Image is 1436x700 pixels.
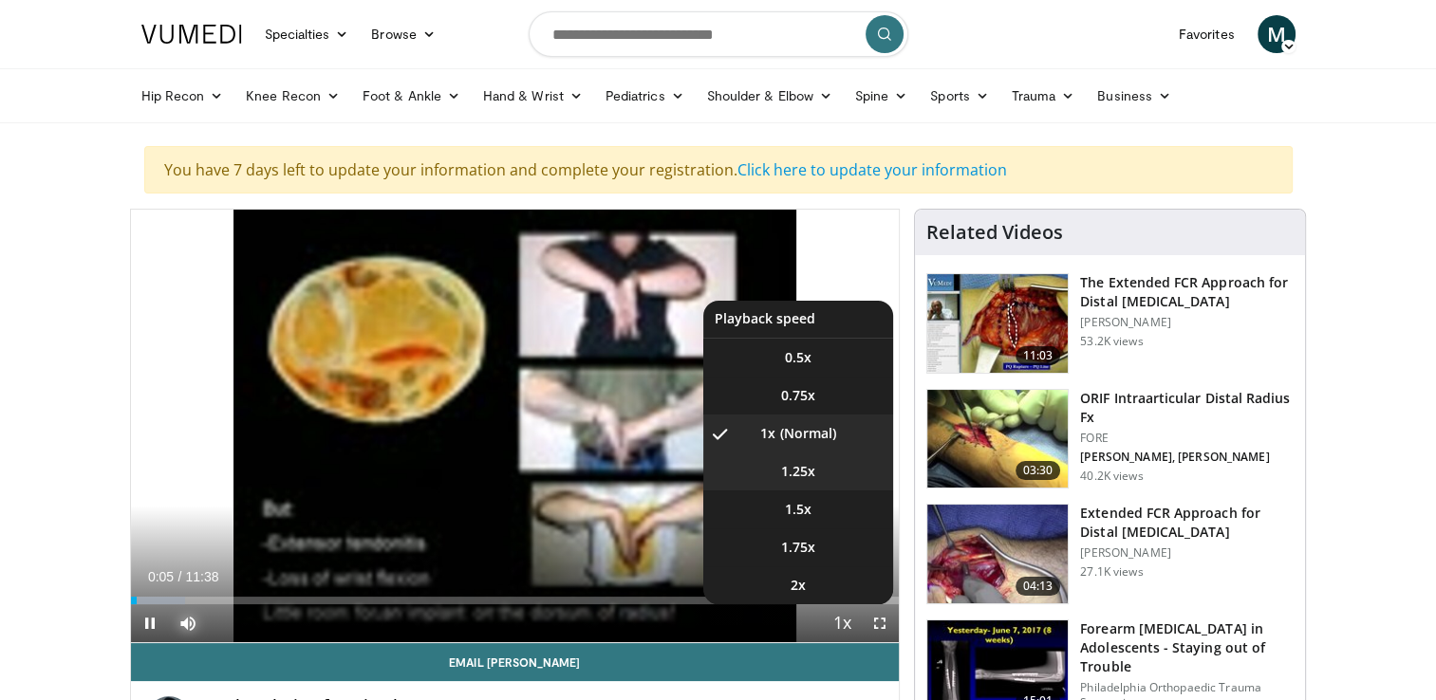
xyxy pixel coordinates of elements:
[696,77,844,115] a: Shoulder & Elbow
[781,538,815,557] span: 1.75x
[360,15,447,53] a: Browse
[1080,273,1294,311] h3: The Extended FCR Approach for Distal [MEDICAL_DATA]
[785,500,811,519] span: 1.5x
[737,159,1007,180] a: Click here to update your information
[472,77,594,115] a: Hand & Wrist
[130,77,235,115] a: Hip Recon
[823,604,861,642] button: Playback Rate
[1080,469,1143,484] p: 40.2K views
[131,597,900,604] div: Progress Bar
[178,569,182,584] span: /
[253,15,361,53] a: Specialties
[148,569,174,584] span: 0:05
[760,424,775,443] span: 1x
[185,569,218,584] span: 11:38
[1080,504,1294,542] h3: Extended FCR Approach for Distal [MEDICAL_DATA]
[351,77,472,115] a: Foot & Ankle
[791,576,806,595] span: 2x
[927,274,1068,373] img: 275697_0002_1.png.150x105_q85_crop-smart_upscale.jpg
[141,25,242,44] img: VuMedi Logo
[926,273,1294,374] a: 11:03 The Extended FCR Approach for Distal [MEDICAL_DATA] [PERSON_NAME] 53.2K views
[1080,334,1143,349] p: 53.2K views
[1080,431,1294,446] p: FORE
[1086,77,1183,115] a: Business
[926,221,1063,244] h4: Related Videos
[1080,450,1294,465] p: [PERSON_NAME], [PERSON_NAME]
[1016,346,1061,365] span: 11:03
[785,348,811,367] span: 0.5x
[844,77,919,115] a: Spine
[927,390,1068,488] img: 212608_0000_1.png.150x105_q85_crop-smart_upscale.jpg
[131,643,900,681] a: Email [PERSON_NAME]
[131,210,900,643] video-js: Video Player
[1080,619,1294,676] h3: Forearm [MEDICAL_DATA] in Adolescents - Staying out of Trouble
[781,462,815,481] span: 1.25x
[1080,315,1294,330] p: [PERSON_NAME]
[1080,389,1294,427] h3: ORIF Intraarticular Distal Radius Fx
[234,77,351,115] a: Knee Recon
[529,11,908,57] input: Search topics, interventions
[1080,564,1143,580] p: 27.1K views
[926,389,1294,489] a: 03:30 ORIF Intraarticular Distal Radius Fx FORE [PERSON_NAME], [PERSON_NAME] 40.2K views
[927,505,1068,603] img: _514ecLNcU81jt9H5hMDoxOjA4MTtFn1_1.150x105_q85_crop-smart_upscale.jpg
[861,604,899,642] button: Fullscreen
[1167,15,1246,53] a: Favorites
[1016,461,1061,480] span: 03:30
[781,386,815,405] span: 0.75x
[1016,577,1061,596] span: 04:13
[594,77,696,115] a: Pediatrics
[1080,545,1294,561] p: [PERSON_NAME]
[926,504,1294,604] a: 04:13 Extended FCR Approach for Distal [MEDICAL_DATA] [PERSON_NAME] 27.1K views
[919,77,1000,115] a: Sports
[1000,77,1087,115] a: Trauma
[144,146,1293,193] div: You have 7 days left to update your information and complete your registration.
[169,604,207,642] button: Mute
[1258,15,1296,53] a: M
[131,604,169,642] button: Pause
